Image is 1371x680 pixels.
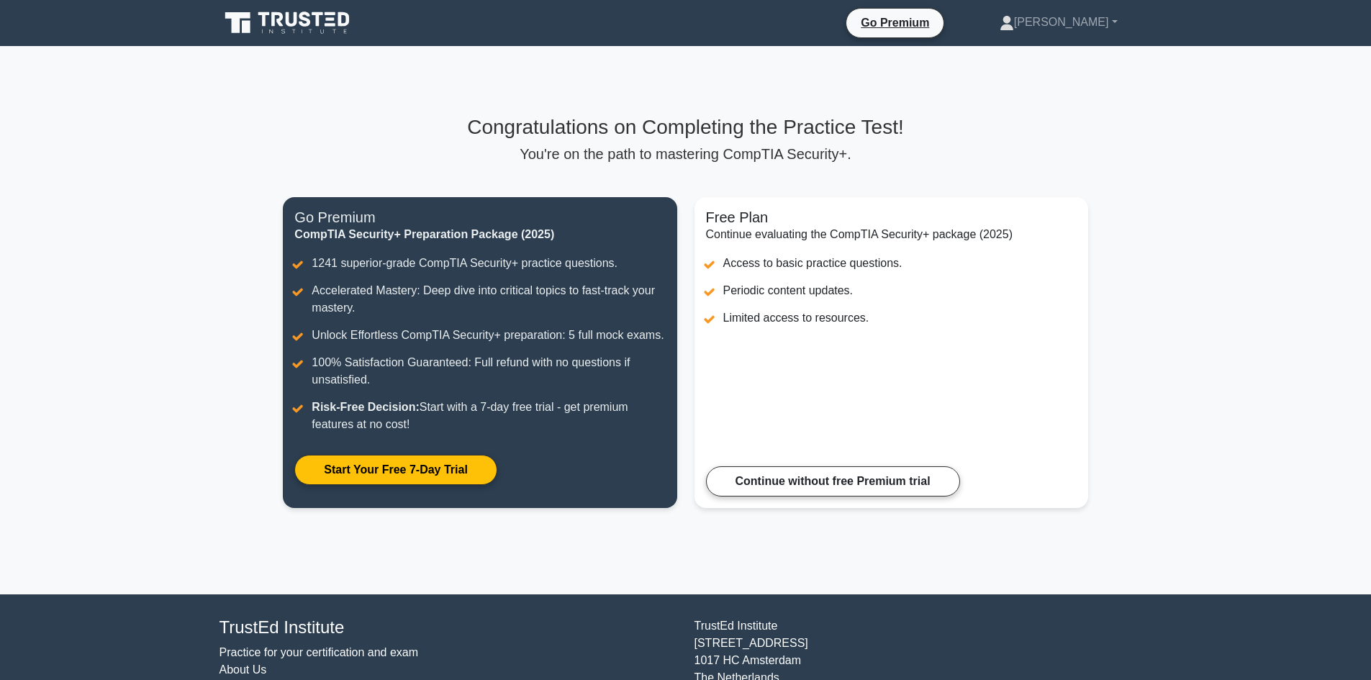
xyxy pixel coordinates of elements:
a: [PERSON_NAME] [965,8,1152,37]
a: Continue without free Premium trial [706,466,960,497]
h3: Congratulations on Completing the Practice Test! [283,115,1087,140]
a: Practice for your certification and exam [220,646,419,658]
a: Go Premium [852,14,938,32]
a: Start Your Free 7-Day Trial [294,455,497,485]
h4: TrustEd Institute [220,617,677,638]
a: About Us [220,663,267,676]
p: You're on the path to mastering CompTIA Security+. [283,145,1087,163]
